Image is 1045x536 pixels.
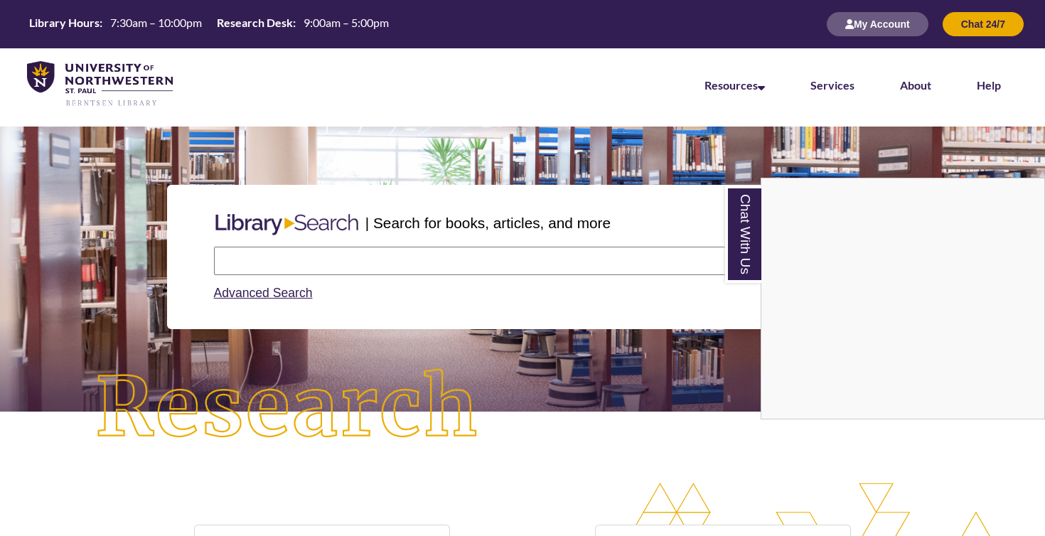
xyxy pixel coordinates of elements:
[725,186,761,283] a: Chat With Us
[810,78,854,92] a: Services
[761,178,1044,419] iframe: Chat Widget
[761,178,1045,419] div: Chat With Us
[704,78,765,92] a: Resources
[900,78,931,92] a: About
[27,61,173,107] img: UNWSP Library Logo
[977,78,1001,92] a: Help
